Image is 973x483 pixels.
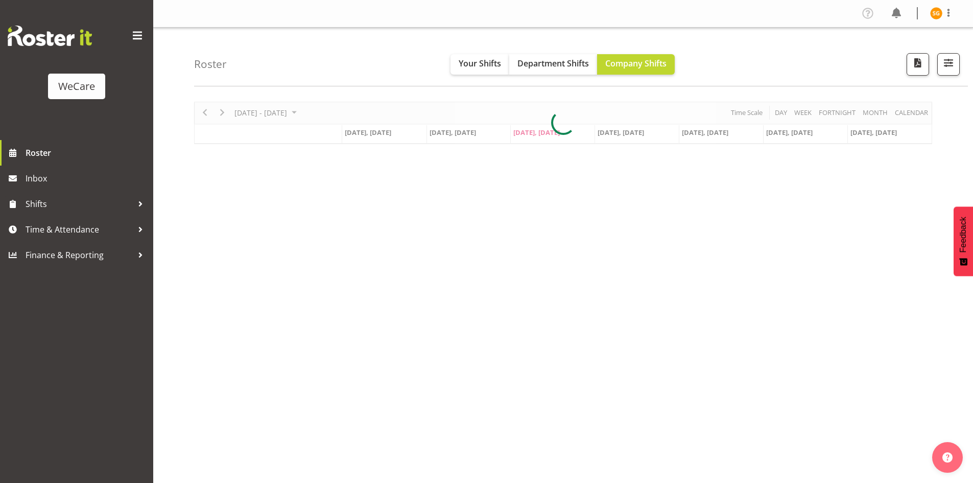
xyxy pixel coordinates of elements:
[605,58,667,69] span: Company Shifts
[26,171,148,186] span: Inbox
[26,247,133,263] span: Finance & Reporting
[907,53,929,76] button: Download a PDF of the roster according to the set date range.
[450,54,509,75] button: Your Shifts
[517,58,589,69] span: Department Shifts
[597,54,675,75] button: Company Shifts
[954,206,973,276] button: Feedback - Show survey
[930,7,942,19] img: sanjita-gurung11279.jpg
[26,196,133,212] span: Shifts
[8,26,92,46] img: Rosterit website logo
[509,54,597,75] button: Department Shifts
[58,79,95,94] div: WeCare
[937,53,960,76] button: Filter Shifts
[26,145,148,160] span: Roster
[26,222,133,237] span: Time & Attendance
[459,58,501,69] span: Your Shifts
[959,217,968,252] span: Feedback
[194,58,227,70] h4: Roster
[942,452,953,463] img: help-xxl-2.png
